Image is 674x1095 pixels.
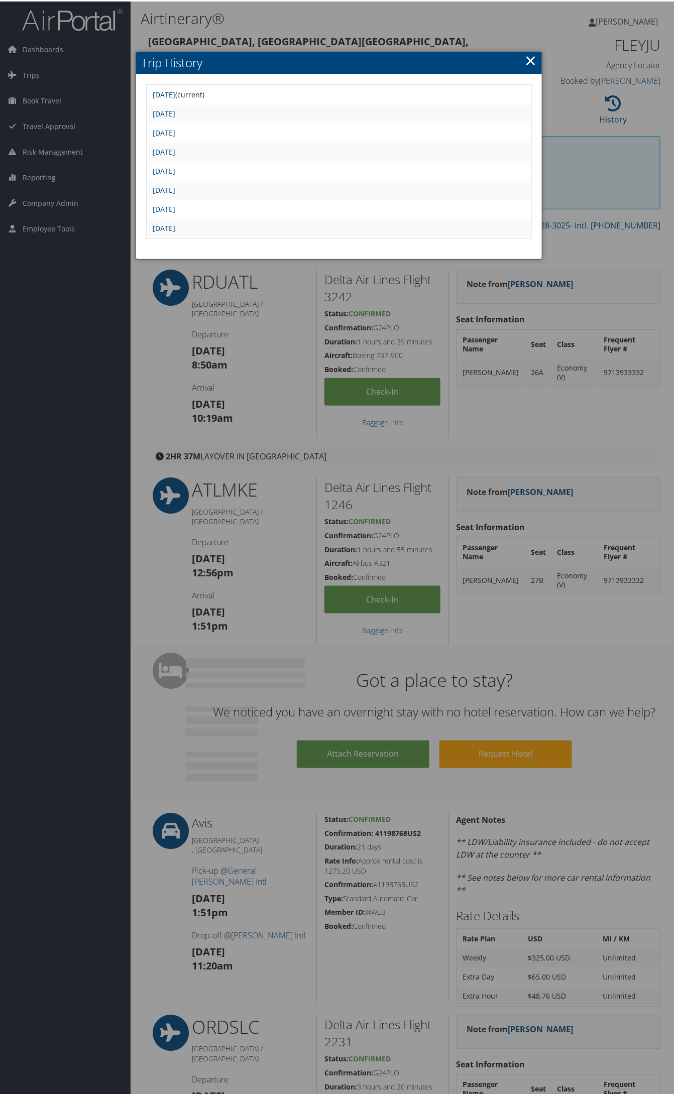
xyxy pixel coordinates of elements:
a: [DATE] [153,165,175,174]
a: × [525,49,536,69]
a: [DATE] [153,127,175,136]
a: [DATE] [153,146,175,155]
a: [DATE] [153,88,175,98]
h2: Trip History [136,50,542,72]
a: [DATE] [153,203,175,212]
a: [DATE] [153,107,175,117]
td: (current) [148,84,530,102]
a: [DATE] [153,222,175,231]
a: [DATE] [153,184,175,193]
